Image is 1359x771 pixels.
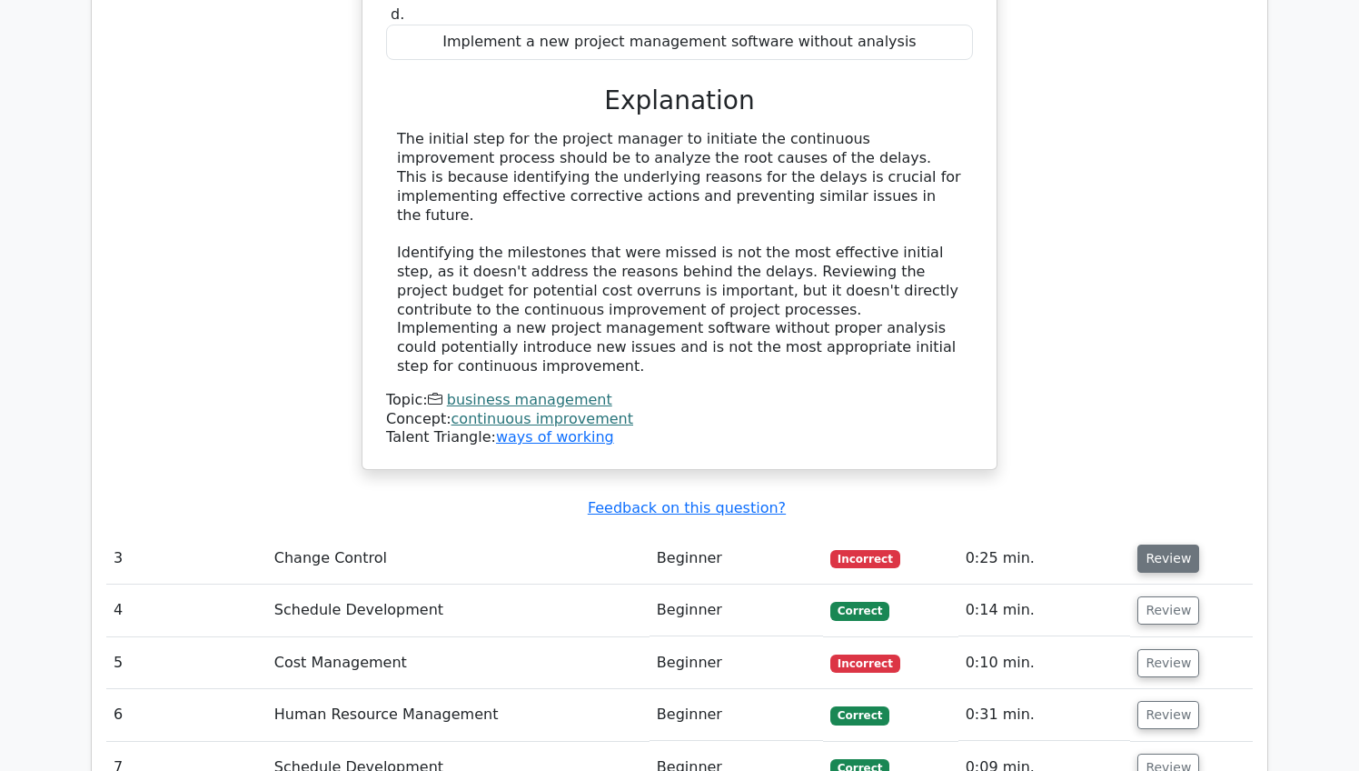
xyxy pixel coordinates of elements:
div: Implement a new project management software without analysis [386,25,973,60]
button: Review [1137,545,1199,573]
td: Schedule Development [267,585,650,636]
td: 0:10 min. [958,637,1131,689]
span: d. [391,5,404,23]
span: Incorrect [830,655,900,673]
span: Correct [830,602,889,620]
div: Topic: [386,391,973,410]
a: business management [447,391,612,408]
div: Concept: [386,410,973,429]
div: The initial step for the project manager to initiate the continuous improvement process should be... [397,130,962,375]
td: 6 [106,689,267,741]
button: Review [1137,701,1199,729]
a: ways of working [496,428,614,446]
td: Beginner [650,533,823,585]
div: Talent Triangle: [386,391,973,447]
button: Review [1137,649,1199,677]
span: Correct [830,706,889,725]
a: continuous improvement [451,410,633,427]
td: 0:25 min. [958,533,1131,585]
td: Beginner [650,585,823,636]
td: 3 [106,533,267,585]
td: 4 [106,585,267,636]
td: Cost Management [267,637,650,689]
h3: Explanation [397,85,962,116]
a: Feedback on this question? [588,499,786,516]
td: 0:31 min. [958,689,1131,741]
button: Review [1137,596,1199,625]
td: Beginner [650,689,823,741]
td: Beginner [650,637,823,689]
td: Human Resource Management [267,689,650,741]
span: Incorrect [830,550,900,568]
td: 5 [106,637,267,689]
td: Change Control [267,533,650,585]
td: 0:14 min. [958,585,1131,636]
